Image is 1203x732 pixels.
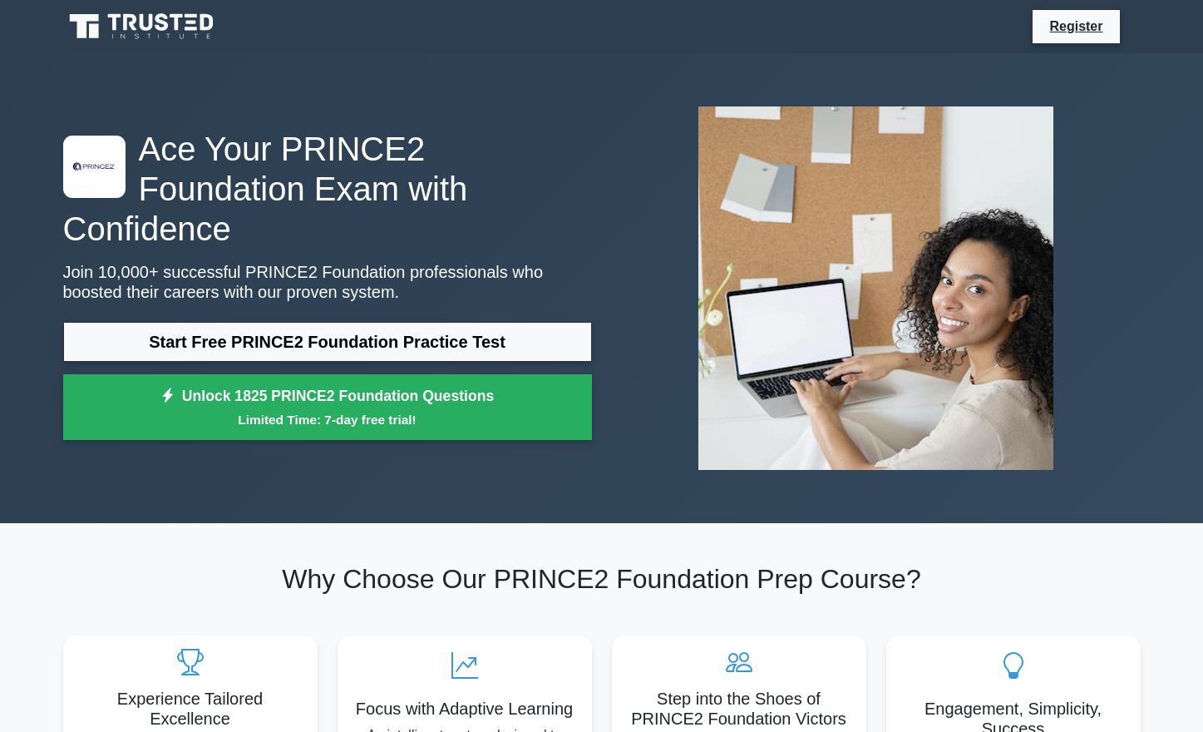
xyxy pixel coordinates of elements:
h1: Ace Your PRINCE2 Foundation Exam with Confidence [63,129,592,249]
h5: Focus with Adaptive Learning [351,699,579,719]
h2: Why Choose Our PRINCE2 Foundation Prep Course? [63,563,1141,595]
h5: Experience Tailored Excellence [76,689,304,729]
a: Unlock 1825 PRINCE2 Foundation QuestionsLimited Time: 7-day free trial! [63,374,592,441]
a: Start Free PRINCE2 Foundation Practice Test [63,322,592,362]
p: Join 10,000+ successful PRINCE2 Foundation professionals who boosted their careers with our prove... [63,262,592,302]
a: Register [1039,16,1112,37]
small: Limited Time: 7-day free trial! [84,410,571,429]
h5: Step into the Shoes of PRINCE2 Foundation Victors [625,689,853,729]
